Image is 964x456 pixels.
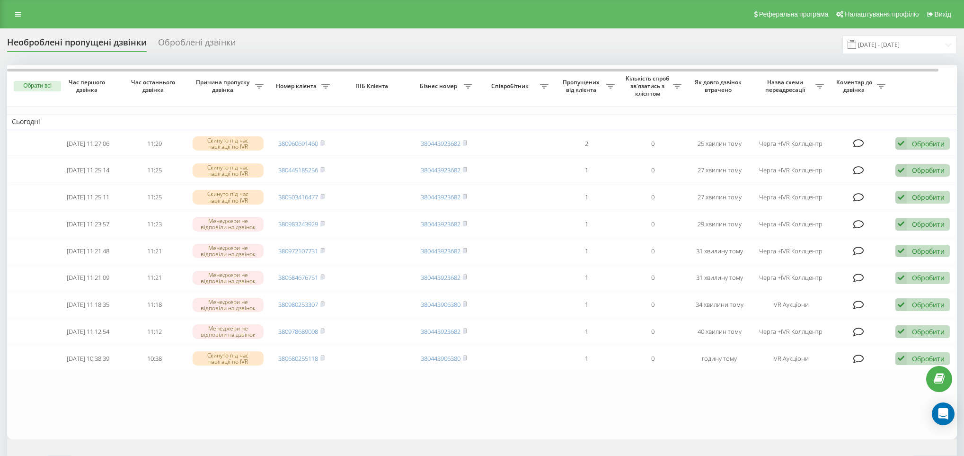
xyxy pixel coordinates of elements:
[121,292,187,317] td: 11:18
[121,212,187,237] td: 11:23
[686,158,752,183] td: 27 хвилин тому
[421,220,460,228] a: 380443923682
[619,185,686,210] td: 0
[343,82,402,90] span: ПІБ Клієнта
[752,185,829,210] td: Черга +IVR Коллцентр
[619,319,686,344] td: 0
[121,266,187,291] td: 11:21
[54,131,121,156] td: [DATE] 11:27:06
[912,273,945,282] div: Обробити
[421,327,460,336] a: 380443923682
[686,239,752,264] td: 31 хвилину тому
[193,163,264,178] div: Скинуто під час навігації по IVR
[912,193,945,202] div: Обробити
[62,79,113,93] span: Час першого дзвінка
[278,220,318,228] a: 380983243929
[624,75,672,97] span: Кількість спроб зв'язатись з клієнтом
[14,81,61,91] button: Обрати всі
[686,266,752,291] td: 31 хвилину тому
[912,139,945,148] div: Обробити
[193,298,264,312] div: Менеджери не відповіли на дзвінок
[278,300,318,309] a: 380980253307
[54,212,121,237] td: [DATE] 11:23:57
[619,346,686,371] td: 0
[421,193,460,201] a: 380443923682
[54,319,121,344] td: [DATE] 11:12:54
[193,244,264,258] div: Менеджери не відповіли на дзвінок
[686,346,752,371] td: годину тому
[553,266,619,291] td: 1
[193,324,264,339] div: Менеджери не відповіли на дзвінок
[121,239,187,264] td: 11:21
[619,292,686,317] td: 0
[7,115,957,129] td: Сьогодні
[752,292,829,317] td: IVR Аукціони
[193,136,264,151] div: Скинуто під час навігації по IVR
[553,158,619,183] td: 1
[193,271,264,285] div: Менеджери не відповіли на дзвінок
[129,79,180,93] span: Час останнього дзвінка
[278,193,318,201] a: 380503416477
[278,273,318,282] a: 380684676751
[193,217,264,231] div: Менеджери не відповіли на дзвінок
[619,212,686,237] td: 0
[619,158,686,183] td: 0
[686,319,752,344] td: 40 хвилин тому
[752,346,829,371] td: IVR Аукціони
[121,131,187,156] td: 11:29
[121,319,187,344] td: 11:12
[158,37,236,52] div: Оброблені дзвінки
[54,239,121,264] td: [DATE] 11:21:48
[278,139,318,148] a: 380960691460
[752,158,829,183] td: Черга +IVR Коллцентр
[192,79,255,93] span: Причина пропуску дзвінка
[421,166,460,174] a: 380443923682
[932,402,955,425] div: Open Intercom Messenger
[757,79,815,93] span: Назва схеми переадресації
[54,346,121,371] td: [DATE] 10:38:39
[553,239,619,264] td: 1
[7,37,147,52] div: Необроблені пропущені дзвінки
[686,131,752,156] td: 25 хвилин тому
[752,266,829,291] td: Черга +IVR Коллцентр
[833,79,877,93] span: Коментар до дзвінка
[121,158,187,183] td: 11:25
[752,131,829,156] td: Черга +IVR Коллцентр
[121,185,187,210] td: 11:25
[912,354,945,363] div: Обробити
[482,82,540,90] span: Співробітник
[752,319,829,344] td: Черга +IVR Коллцентр
[278,354,318,363] a: 380680255118
[421,273,460,282] a: 380443923682
[553,292,619,317] td: 1
[912,220,945,229] div: Обробити
[912,300,945,309] div: Обробити
[619,239,686,264] td: 0
[912,166,945,175] div: Обробити
[421,300,460,309] a: 380443906380
[619,266,686,291] td: 0
[121,346,187,371] td: 10:38
[553,185,619,210] td: 1
[273,82,321,90] span: Номер клієнта
[553,212,619,237] td: 1
[193,351,264,366] div: Скинуто під час навігації по IVR
[558,79,606,93] span: Пропущених від клієнта
[54,292,121,317] td: [DATE] 11:18:35
[553,131,619,156] td: 2
[752,239,829,264] td: Черга +IVR Коллцентр
[686,292,752,317] td: 34 хвилини тому
[278,327,318,336] a: 380978689008
[278,166,318,174] a: 380445185256
[912,327,945,336] div: Обробити
[421,247,460,255] a: 380443923682
[553,346,619,371] td: 1
[54,185,121,210] td: [DATE] 11:25:11
[935,10,951,18] span: Вихід
[421,139,460,148] a: 380443923682
[416,82,464,90] span: Бізнес номер
[694,79,745,93] span: Як довго дзвінок втрачено
[912,247,945,256] div: Обробити
[759,10,829,18] span: Реферальна програма
[686,212,752,237] td: 29 хвилин тому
